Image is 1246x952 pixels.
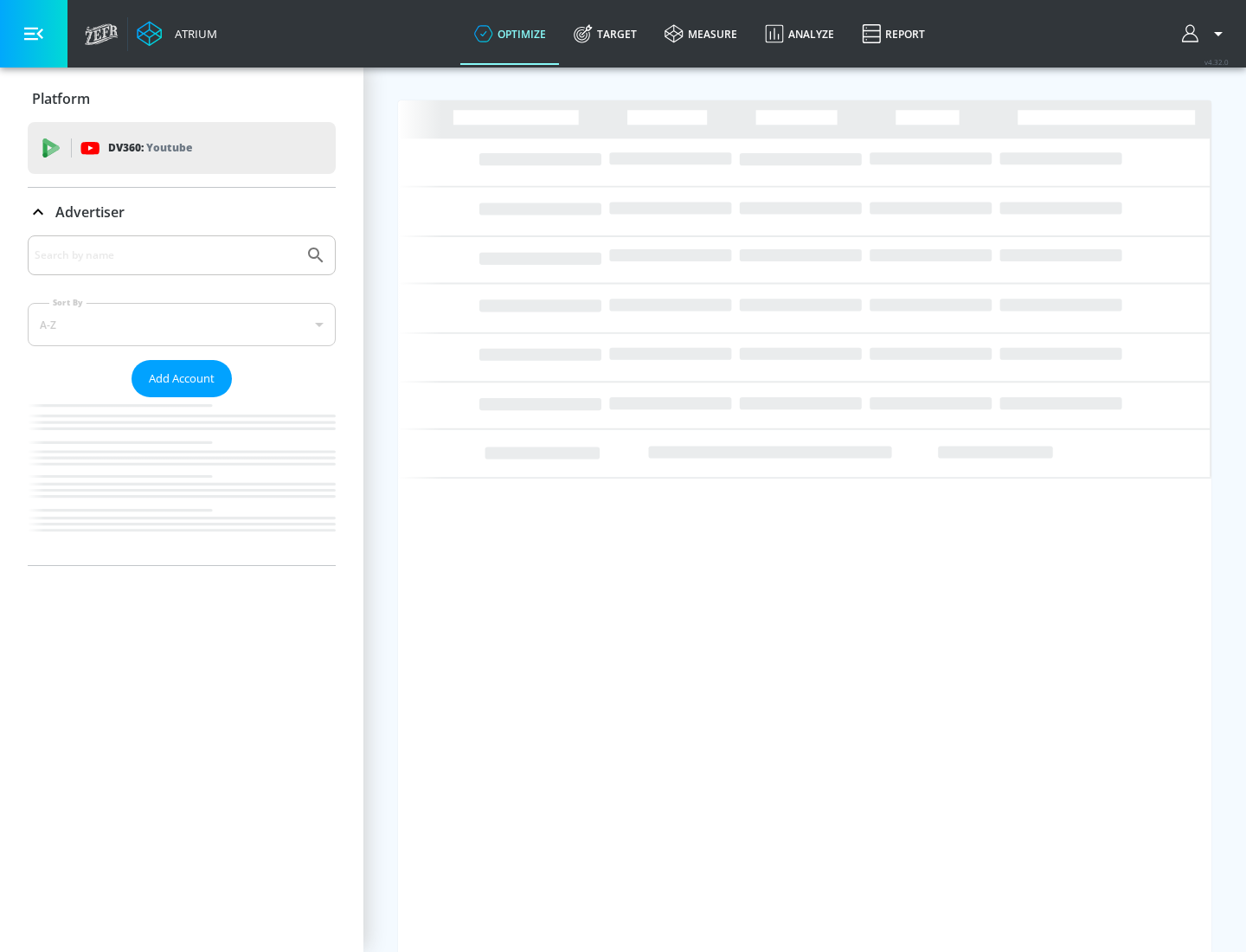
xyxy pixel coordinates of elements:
span: v 4.32.0 [1204,57,1229,67]
nav: list of Advertiser [28,397,336,565]
p: Platform [32,89,90,108]
div: Advertiser [28,235,336,565]
a: Atrium [137,21,217,47]
div: DV360: Youtube [28,122,336,174]
a: Analyze [751,3,848,65]
a: Target [560,3,651,65]
a: measure [651,3,751,65]
input: Search by name [35,244,297,267]
p: Youtube [146,138,192,157]
a: Report [848,3,939,65]
div: A-Z [28,303,336,346]
p: DV360: [108,138,192,158]
button: Add Account [132,360,232,397]
a: optimize [460,3,560,65]
div: Advertiser [28,188,336,236]
p: Advertiser [55,203,125,222]
div: Atrium [168,26,217,42]
span: Add Account [149,369,215,389]
div: Platform [28,74,336,123]
label: Sort By [49,297,87,308]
